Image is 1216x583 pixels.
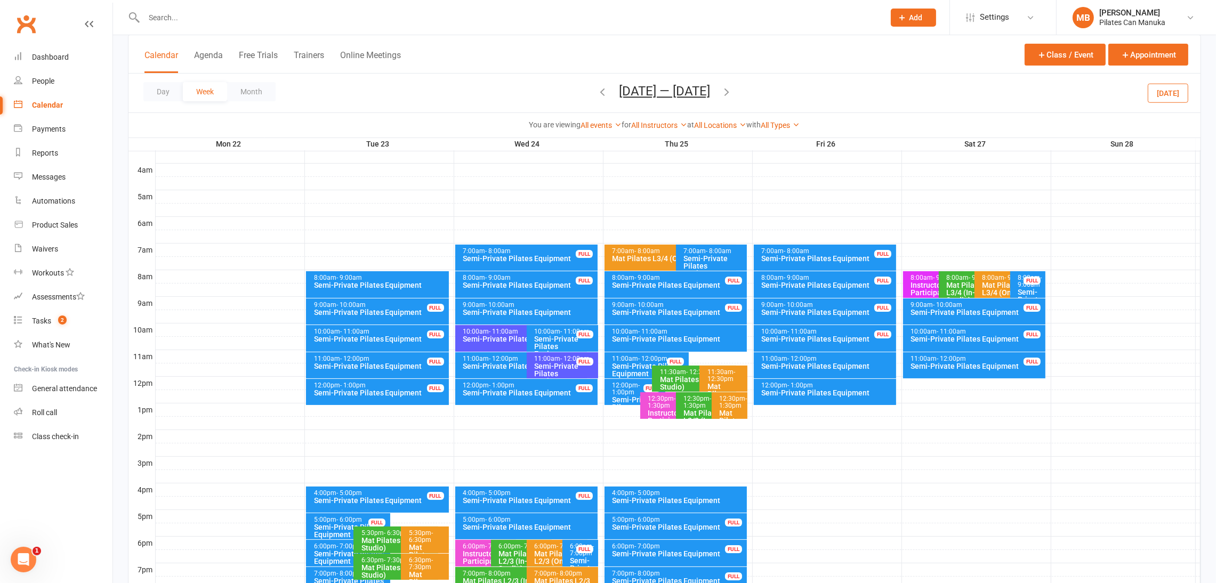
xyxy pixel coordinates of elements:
[576,330,593,338] div: FULL
[761,302,895,309] div: 9:00am
[534,355,596,362] div: 11:00am
[561,355,590,362] span: - 12:00pm
[909,13,923,22] span: Add
[619,84,710,99] button: [DATE] — [DATE]
[784,301,814,309] span: - 10:00am
[361,537,436,552] div: Mat Pilates L2/3 (In-Studio)
[901,137,1051,151] th: Sat 27
[313,523,389,538] div: Semi-Private Pilates Equipment
[557,542,583,550] span: - 7:00pm
[128,430,155,443] th: 2pm
[486,274,511,281] span: - 9:00am
[32,125,66,133] div: Payments
[486,570,511,577] span: - 8:00pm
[911,362,1044,370] div: Semi-Private Pilates Equipment
[570,542,594,557] span: - 7:00pm
[761,355,895,362] div: 11:00am
[761,281,895,289] div: Semi-Private Pilates Equipment
[313,335,447,343] div: Semi-Private Pilates Equipment
[1099,18,1165,27] div: Pilates Can Manuka
[761,248,895,255] div: 7:00am
[463,281,596,289] div: Semi-Private Pilates Equipment
[128,296,155,310] th: 9am
[336,274,362,281] span: - 9:00am
[612,309,745,316] div: Semi-Private Pilates Equipment
[719,395,745,409] div: 12:30pm
[521,542,547,550] span: - 7:00pm
[557,570,583,577] span: - 8:00pm
[1024,358,1041,366] div: FULL
[761,274,895,281] div: 8:00am
[534,328,596,335] div: 10:00am
[570,543,596,557] div: 6:00pm
[982,281,1033,296] div: Mat Pilates L3/4 (Online)
[486,542,511,550] span: - 7:00pm
[874,250,891,258] div: FULL
[408,557,446,571] div: 6:30pm
[194,50,223,73] button: Agenda
[227,82,276,101] button: Month
[788,355,817,362] span: - 12:00pm
[128,216,155,230] th: 6am
[463,516,596,523] div: 5:00pm
[1005,274,1030,281] span: - 9:00am
[576,492,593,500] div: FULL
[612,362,687,377] div: Semi-Private Pilates Equipment
[635,274,661,281] span: - 9:00am
[946,274,997,281] div: 8:00am
[128,536,155,549] th: 6pm
[489,382,515,389] span: - 1:00pm
[361,530,436,537] div: 5:30pm
[612,255,735,262] div: Mat Pilates L3/4 (Online)
[761,362,895,370] div: Semi-Private Pilates Equipment
[683,248,745,255] div: 7:00am
[695,121,747,129] a: All Locations
[313,382,447,389] div: 12:00pm
[14,309,112,333] a: Tasks 2
[683,395,735,409] div: 12:30pm
[612,382,663,396] div: 12:00pm
[11,547,36,572] iframe: Intercom live chat
[384,556,409,564] span: - 7:30pm
[612,355,687,362] div: 11:00am
[32,173,66,181] div: Messages
[725,277,742,285] div: FULL
[612,335,745,343] div: Semi-Private Pilates Equipment
[427,330,444,338] div: FULL
[613,382,640,396] span: - 1:00pm
[612,497,745,504] div: Semi-Private Pilates Equipment
[1018,274,1042,288] span: - 9:00am
[683,255,745,277] div: Semi-Private Pilates Equipment
[612,396,663,418] div: Semi-Private Pilates Equipment
[14,165,112,189] a: Messages
[128,456,155,469] th: 3pm
[707,383,745,412] div: Mat Pilates L3/4 (Online)
[33,547,41,555] span: 1
[13,11,39,37] a: Clubworx
[874,330,891,338] div: FULL
[313,302,447,309] div: 9:00am
[340,382,366,389] span: - 1:00pm
[684,395,712,409] span: - 1:30pm
[911,309,1044,316] div: Semi-Private Pilates Equipment
[463,302,596,309] div: 9:00am
[340,355,369,362] span: - 12:00pm
[14,141,112,165] a: Reports
[128,376,155,390] th: 12pm
[128,323,155,336] th: 10am
[561,328,590,335] span: - 11:00am
[576,250,593,258] div: FULL
[891,9,936,27] button: Add
[463,355,585,362] div: 11:00am
[32,221,78,229] div: Product Sales
[643,384,661,392] div: FULL
[14,93,112,117] a: Calendar
[635,301,664,309] span: - 10:00am
[612,302,745,309] div: 9:00am
[667,358,684,366] div: FULL
[635,570,661,577] span: - 8:00pm
[32,317,51,325] div: Tasks
[635,489,661,497] span: - 5:00pm
[454,137,603,151] th: Wed 24
[32,293,85,301] div: Assessments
